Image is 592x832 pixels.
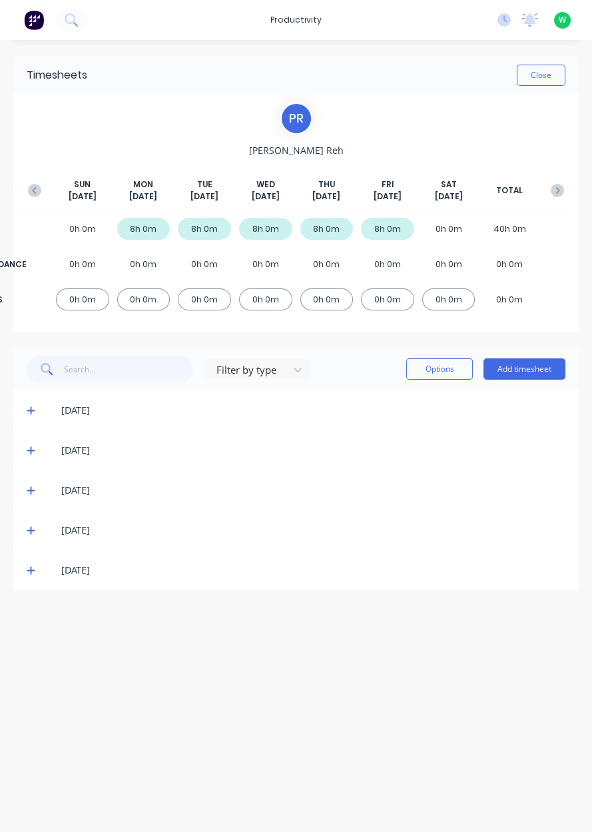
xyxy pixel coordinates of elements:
span: WED [256,179,275,191]
div: 8h 0m [178,218,231,240]
div: 0h 0m [361,288,414,310]
button: Options [406,358,473,380]
div: [DATE] [61,483,565,498]
span: TOTAL [496,185,523,197]
div: 8h 0m [361,218,414,240]
div: 0h 0m [239,288,292,310]
div: 8h 0m [117,218,170,240]
div: 0h 0m [361,253,414,275]
div: 0h 0m [56,218,109,240]
div: 0h 0m [239,253,292,275]
div: 0h 0m [56,288,109,310]
div: Timesheets [27,67,87,83]
div: 0h 0m [300,253,354,275]
div: P R [280,102,313,135]
span: [PERSON_NAME] Reh [249,143,344,157]
div: 0h 0m [422,288,475,310]
div: 0h 0m [178,253,231,275]
div: [DATE] [61,403,565,418]
span: [DATE] [435,191,463,203]
div: 40h 0m [483,218,536,240]
div: 0h 0m [422,218,475,240]
div: 0h 0m [483,288,536,310]
div: 0h 0m [300,288,354,310]
div: productivity [264,10,328,30]
span: [DATE] [190,191,218,203]
div: [DATE] [61,563,565,578]
span: [DATE] [312,191,340,203]
img: Factory [24,10,44,30]
span: MON [133,179,153,191]
button: Close [517,65,565,86]
span: SAT [441,179,457,191]
span: [DATE] [69,191,97,203]
div: 0h 0m [56,253,109,275]
button: Add timesheet [483,358,565,380]
input: Search... [64,356,194,382]
div: [DATE] [61,443,565,458]
span: TUE [197,179,212,191]
div: 0h 0m [483,253,536,275]
div: 0h 0m [422,253,475,275]
div: 8h 0m [300,218,354,240]
div: 0h 0m [117,288,170,310]
span: [DATE] [374,191,402,203]
div: 0h 0m [117,253,170,275]
span: [DATE] [252,191,280,203]
span: [DATE] [129,191,157,203]
span: W [559,14,566,26]
span: SUN [74,179,91,191]
span: THU [318,179,335,191]
div: [DATE] [61,523,565,538]
div: 8h 0m [239,218,292,240]
span: FRI [381,179,394,191]
div: 0h 0m [178,288,231,310]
